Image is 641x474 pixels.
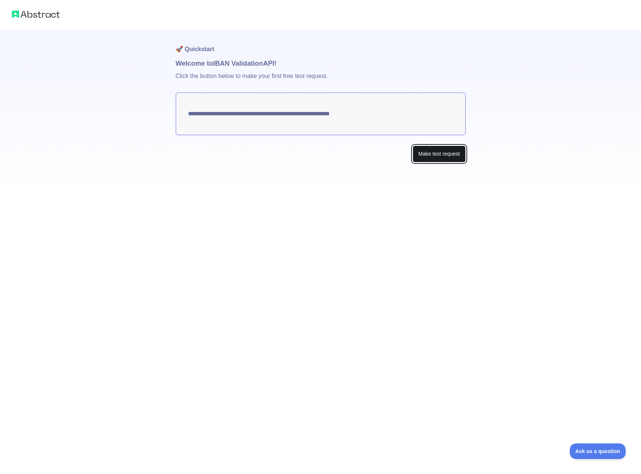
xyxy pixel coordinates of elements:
button: Make test request [413,146,465,162]
h1: 🚀 Quickstart [176,30,466,58]
p: Click the button below to make your first free test request. [176,69,466,93]
img: Abstract logo [12,9,60,19]
h1: Welcome to IBAN Validation API! [176,58,466,69]
iframe: Toggle Customer Support [570,443,626,459]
